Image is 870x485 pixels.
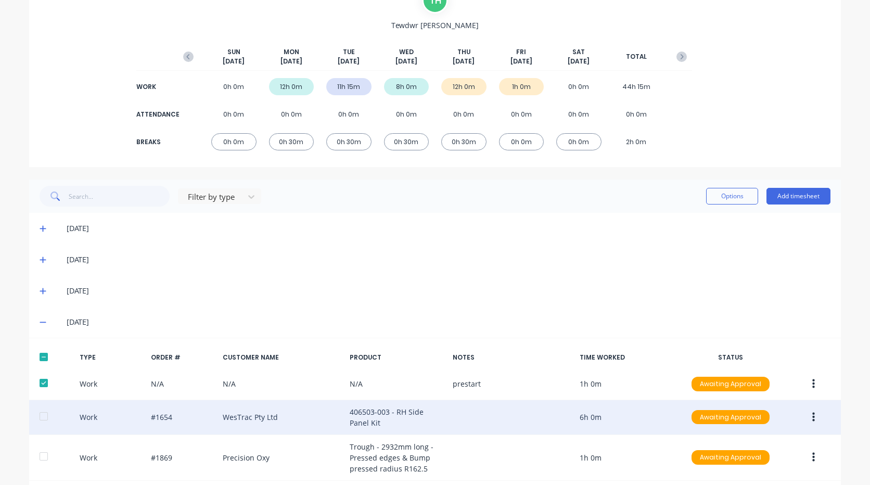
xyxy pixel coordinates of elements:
[568,57,590,66] span: [DATE]
[326,133,372,150] div: 0h 30m
[211,133,257,150] div: 0h 0m
[223,353,341,362] div: CUSTOMER NAME
[223,57,245,66] span: [DATE]
[692,410,770,425] div: Awaiting Approval
[391,20,479,31] span: Tewdwr [PERSON_NAME]
[67,316,830,328] div: [DATE]
[136,137,178,147] div: BREAKS
[614,78,659,95] div: 44h 15m
[69,186,170,207] input: Search...
[350,353,444,362] div: PRODUCT
[384,133,429,150] div: 0h 30m
[626,52,647,61] span: TOTAL
[692,450,770,465] div: Awaiting Approval
[67,285,830,297] div: [DATE]
[80,353,143,362] div: TYPE
[395,57,417,66] span: [DATE]
[556,78,602,95] div: 0h 0m
[556,133,602,150] div: 0h 0m
[556,106,602,123] div: 0h 0m
[580,353,674,362] div: TIME WORKED
[269,106,314,123] div: 0h 0m
[614,133,659,150] div: 2h 0m
[227,47,240,57] span: SUN
[692,377,770,391] div: Awaiting Approval
[384,106,429,123] div: 0h 0m
[516,47,526,57] span: FRI
[441,78,487,95] div: 12h 0m
[280,57,302,66] span: [DATE]
[499,78,544,95] div: 1h 0m
[284,47,299,57] span: MON
[766,188,830,205] button: Add timesheet
[453,57,475,66] span: [DATE]
[269,133,314,150] div: 0h 30m
[453,353,571,362] div: NOTES
[136,82,178,92] div: WORK
[457,47,470,57] span: THU
[510,57,532,66] span: [DATE]
[572,47,585,57] span: SAT
[499,106,544,123] div: 0h 0m
[441,133,487,150] div: 0h 30m
[614,106,659,123] div: 0h 0m
[326,106,372,123] div: 0h 0m
[399,47,414,57] span: WED
[384,78,429,95] div: 8h 0m
[326,78,372,95] div: 11h 15m
[211,106,257,123] div: 0h 0m
[211,78,257,95] div: 0h 0m
[343,47,355,57] span: TUE
[683,353,778,362] div: STATUS
[706,188,758,205] button: Options
[67,254,830,265] div: [DATE]
[499,133,544,150] div: 0h 0m
[269,78,314,95] div: 12h 0m
[338,57,360,66] span: [DATE]
[441,106,487,123] div: 0h 0m
[136,110,178,119] div: ATTENDANCE
[67,223,830,234] div: [DATE]
[151,353,214,362] div: ORDER #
